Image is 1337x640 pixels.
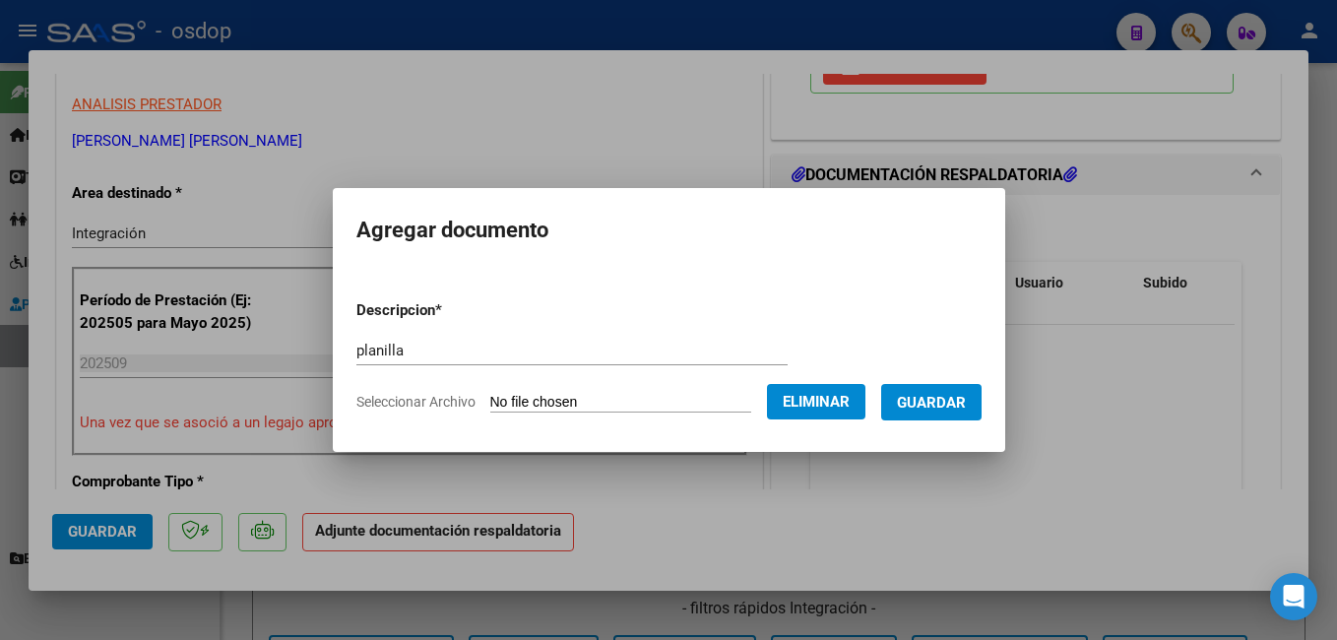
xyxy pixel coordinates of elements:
button: Guardar [881,384,982,420]
div: Open Intercom Messenger [1270,573,1317,620]
span: Eliminar [783,393,850,411]
p: Descripcion [356,299,544,322]
span: Seleccionar Archivo [356,394,476,410]
h2: Agregar documento [356,212,982,249]
span: Guardar [897,394,966,412]
button: Eliminar [767,384,865,419]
